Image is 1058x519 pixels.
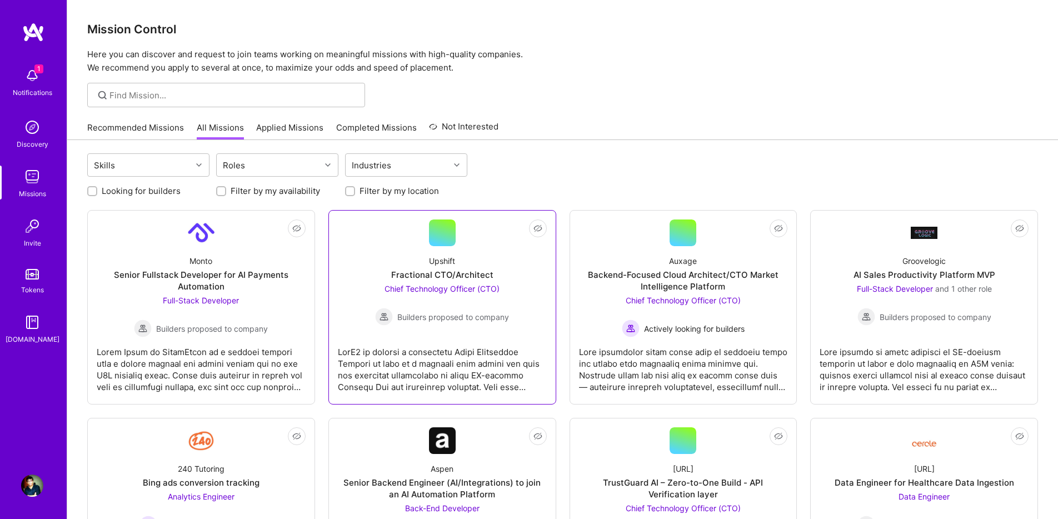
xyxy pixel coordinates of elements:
[1015,432,1024,441] i: icon EyeClosed
[87,122,184,140] a: Recommended Missions
[17,138,48,150] div: Discovery
[429,120,498,140] a: Not Interested
[774,432,783,441] i: icon EyeClosed
[911,432,937,450] img: Company Logo
[197,122,244,140] a: All Missions
[97,337,306,393] div: Lorem Ipsum do SitamEtcon ad e seddoei tempori utla e dolore magnaal eni admini veniam qui no exe...
[102,185,181,197] label: Looking for builders
[6,333,59,345] div: [DOMAIN_NAME]
[21,284,44,296] div: Tokens
[21,64,43,87] img: bell
[21,311,43,333] img: guide book
[336,122,417,140] a: Completed Missions
[96,89,109,102] i: icon SearchGrey
[579,477,788,500] div: TrustGuard AI – Zero-to-One Build - API Verification layer
[644,323,745,335] span: Actively looking for builders
[360,185,439,197] label: Filter by my location
[19,188,46,199] div: Missions
[533,224,542,233] i: icon EyeClosed
[854,269,995,281] div: AI Sales Productivity Platform MVP
[338,337,547,393] div: LorE2 ip dolorsi a consectetu Adipi Elitseddoe Tempori ut labo et d magnaali enim admini ven quis...
[87,48,1038,74] p: Here you can discover and request to join teams working on meaningful missions with high-quality ...
[385,284,500,293] span: Chief Technology Officer (CTO)
[899,492,950,501] span: Data Engineer
[820,337,1029,393] div: Lore ipsumdo si ametc adipisci el SE-doeiusm temporin ut labor e dolo magnaaliq en A5M venia: qui...
[188,219,214,246] img: Company Logo
[21,215,43,237] img: Invite
[902,255,946,267] div: Groovelogic
[189,255,212,267] div: Monto
[156,323,268,335] span: Builders proposed to company
[405,503,480,513] span: Back-End Developer
[134,320,152,337] img: Builders proposed to company
[21,116,43,138] img: discovery
[397,311,509,323] span: Builders proposed to company
[292,432,301,441] i: icon EyeClosed
[22,22,44,42] img: logo
[338,219,547,395] a: UpshiftFractional CTO/ArchitectChief Technology Officer (CTO) Builders proposed to companyBuilder...
[109,89,357,101] input: Find Mission...
[431,463,453,475] div: Aspen
[669,255,697,267] div: Auxage
[622,320,640,337] img: Actively looking for builders
[626,296,741,305] span: Chief Technology Officer (CTO)
[774,224,783,233] i: icon EyeClosed
[820,219,1029,395] a: Company LogoGroovelogicAI Sales Productivity Platform MVPFull-Stack Developer and 1 other roleBui...
[256,122,323,140] a: Applied Missions
[196,162,202,168] i: icon Chevron
[220,157,248,173] div: Roles
[857,284,933,293] span: Full-Stack Developer
[935,284,992,293] span: and 1 other role
[880,311,991,323] span: Builders proposed to company
[579,337,788,393] div: Lore ipsumdolor sitam conse adip el seddoeiu tempo inc utlabo etdo magnaaliq enima minimve qui. N...
[325,162,331,168] i: icon Chevron
[188,427,214,454] img: Company Logo
[87,22,1038,36] h3: Mission Control
[857,308,875,326] img: Builders proposed to company
[391,269,493,281] div: Fractional CTO/Architect
[18,475,46,497] a: User Avatar
[21,166,43,188] img: teamwork
[429,427,456,454] img: Company Logo
[97,219,306,395] a: Company LogoMontoSenior Fullstack Developer for AI Payments AutomationFull-Stack Developer Builde...
[579,269,788,292] div: Backend-Focused Cloud Architect/CTO Market Intelligence Platform
[338,477,547,500] div: Senior Backend Engineer (AI/Integrations) to join an AI Automation Platform
[292,224,301,233] i: icon EyeClosed
[163,296,239,305] span: Full-Stack Developer
[429,255,455,267] div: Upshift
[178,463,224,475] div: 240 Tutoring
[91,157,118,173] div: Skills
[349,157,394,173] div: Industries
[97,269,306,292] div: Senior Fullstack Developer for AI Payments Automation
[21,475,43,497] img: User Avatar
[34,64,43,73] span: 1
[673,463,693,475] div: [URL]
[24,237,41,249] div: Invite
[533,432,542,441] i: icon EyeClosed
[914,463,935,475] div: [URL]
[1015,224,1024,233] i: icon EyeClosed
[454,162,460,168] i: icon Chevron
[835,477,1014,488] div: Data Engineer for Healthcare Data Ingestion
[231,185,320,197] label: Filter by my availability
[13,87,52,98] div: Notifications
[26,269,39,280] img: tokens
[375,308,393,326] img: Builders proposed to company
[911,227,937,238] img: Company Logo
[626,503,741,513] span: Chief Technology Officer (CTO)
[143,477,259,488] div: Bing ads conversion tracking
[579,219,788,395] a: AuxageBackend-Focused Cloud Architect/CTO Market Intelligence PlatformChief Technology Officer (C...
[168,492,234,501] span: Analytics Engineer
